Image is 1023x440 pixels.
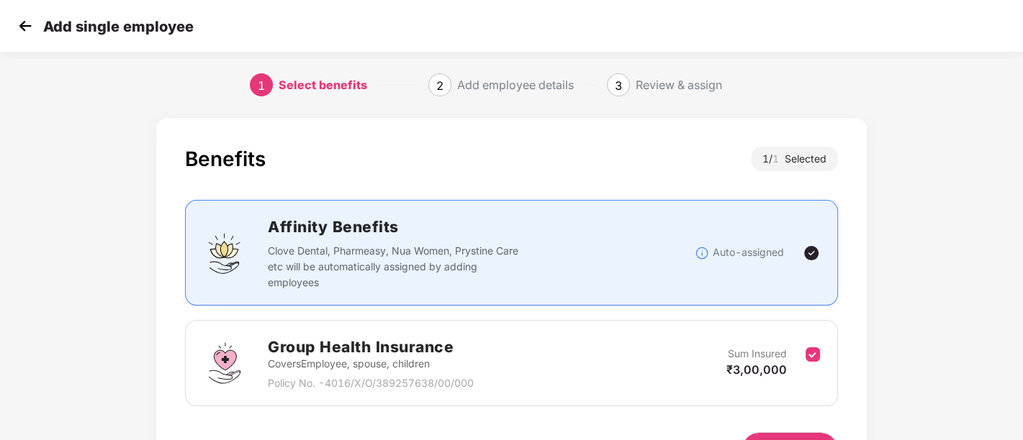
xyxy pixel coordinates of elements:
img: svg+xml;base64,PHN2ZyBpZD0iR3JvdXBfSGVhbHRoX0luc3VyYW5jZSIgZGF0YS1uYW1lPSJHcm91cCBIZWFsdGggSW5zdX... [203,342,246,385]
span: 2 [436,78,443,93]
h2: Group Health Insurance [268,335,474,359]
h2: Affinity Benefits [268,215,695,239]
img: svg+xml;base64,PHN2ZyBpZD0iSW5mb18tXzMyeDMyIiBkYXRhLW5hbWU9IkluZm8gLSAzMngzMiIgeG1sbnM9Imh0dHA6Ly... [695,246,709,260]
span: 1 [258,78,265,93]
img: svg+xml;base64,PHN2ZyBpZD0iVGljay0yNHgyNCIgeG1sbnM9Imh0dHA6Ly93d3cudzMub3JnLzIwMDAvc3ZnIiB3aWR0aD... [803,244,820,262]
p: Sum Insured [728,346,787,362]
div: 1 / Selected [751,147,838,171]
div: Select benefits [279,73,367,96]
p: Policy No. - 4016/X/O/389257638/00/000 [268,375,474,391]
p: Covers Employee, spouse, children [268,356,474,372]
span: ₹3,00,000 [726,362,787,377]
div: Add employee details [457,73,574,96]
div: Review & assign [636,73,722,96]
img: svg+xml;base64,PHN2ZyBpZD0iQWZmaW5pdHlfQmVuZWZpdHMiIGRhdGEtbmFtZT0iQWZmaW5pdHkgQmVuZWZpdHMiIHhtbG... [203,232,246,275]
img: svg+xml;base64,PHN2ZyB4bWxucz0iaHR0cDovL3d3dy53My5vcmcvMjAwMC9zdmciIHdpZHRoPSIzMCIgaGVpZ2h0PSIzMC... [14,15,36,37]
span: 3 [615,78,622,93]
p: Add single employee [43,18,194,35]
p: Clove Dental, Pharmeasy, Nua Women, Prystine Care etc will be automatically assigned by adding em... [268,243,524,290]
span: 1 [772,152,785,165]
p: Auto-assigned [713,244,784,260]
div: Benefits [185,147,266,171]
